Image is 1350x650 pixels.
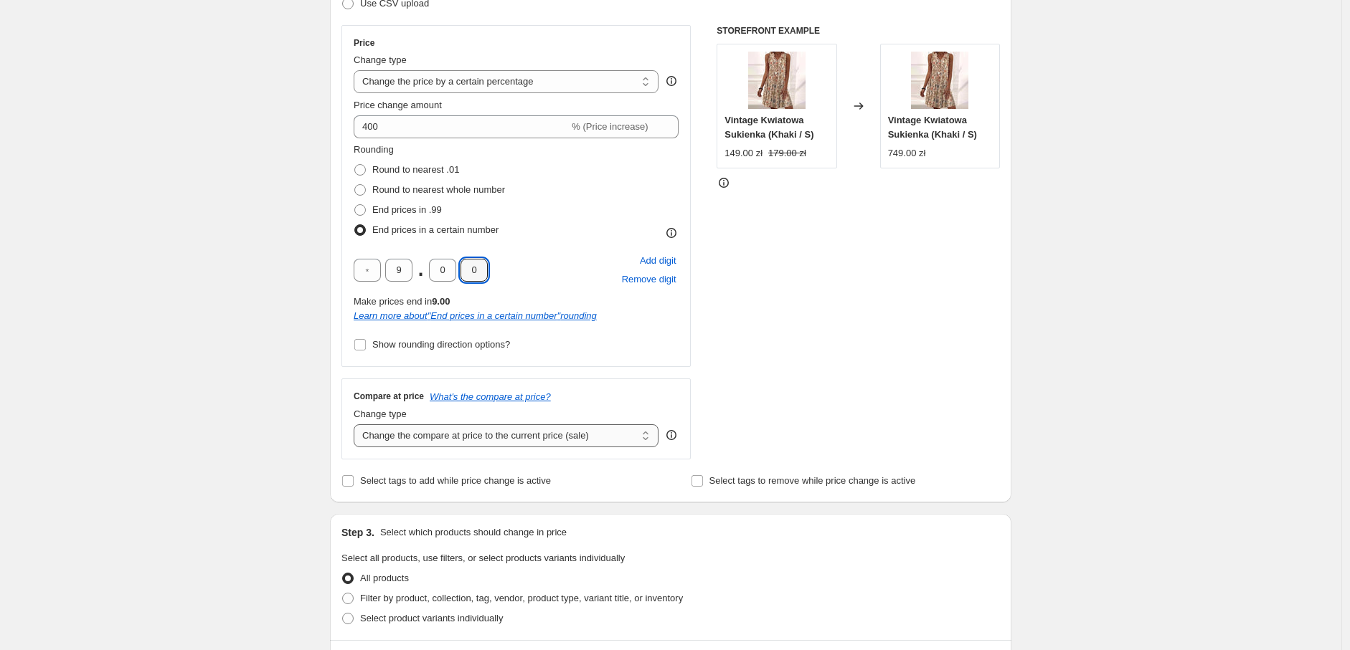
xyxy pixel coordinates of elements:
[748,52,806,109] img: 11_3abb7c81-ef47-4d5e-897f-fea56bca588d_80x.jpg
[360,475,551,486] span: Select tags to add while price change is active
[354,54,407,65] span: Change type
[354,408,407,419] span: Change type
[354,144,394,155] span: Rounding
[372,184,505,195] span: Round to nearest whole number
[709,475,916,486] span: Select tags to remove while price change is active
[360,613,503,623] span: Select product variants individually
[354,100,442,110] span: Price change amount
[429,259,456,282] input: ﹡
[622,272,676,287] span: Remove digit
[360,573,409,583] span: All products
[354,115,569,138] input: -15
[430,391,551,402] button: What's the compare at price?
[385,259,412,282] input: ﹡
[372,224,499,235] span: End prices in a certain number
[341,553,625,563] span: Select all products, use filters, or select products variants individually
[664,428,679,442] div: help
[888,115,977,140] span: Vintage Kwiatowa Sukienka (Khaki / S)
[640,254,676,268] span: Add digit
[354,259,381,282] input: ﹡
[360,593,683,603] span: Filter by product, collection, tag, vendor, product type, variant title, or inventory
[664,74,679,88] div: help
[620,270,679,289] button: Remove placeholder
[354,391,424,402] h3: Compare at price
[417,259,425,282] span: .
[638,252,679,270] button: Add placeholder
[372,339,510,350] span: Show rounding direction options?
[354,310,597,321] i: Learn more about " End prices in a certain number " rounding
[572,121,648,132] span: % (Price increase)
[341,525,374,540] h2: Step 3.
[724,115,813,140] span: Vintage Kwiatowa Sukienka (Khaki / S)
[724,146,763,161] div: 149.00 zł
[911,52,968,109] img: 11_3abb7c81-ef47-4d5e-897f-fea56bca588d_80x.jpg
[354,296,450,307] span: Make prices end in
[380,525,567,540] p: Select which products should change in price
[372,164,459,175] span: Round to nearest .01
[354,310,597,321] a: Learn more about"End prices in a certain number"rounding
[354,37,374,49] h3: Price
[461,259,488,282] input: ﹡
[768,146,806,161] strike: 179.00 zł
[717,25,1000,37] h6: STOREFRONT EXAMPLE
[888,146,926,161] div: 749.00 zł
[372,204,442,215] span: End prices in .99
[432,296,450,307] b: 9.00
